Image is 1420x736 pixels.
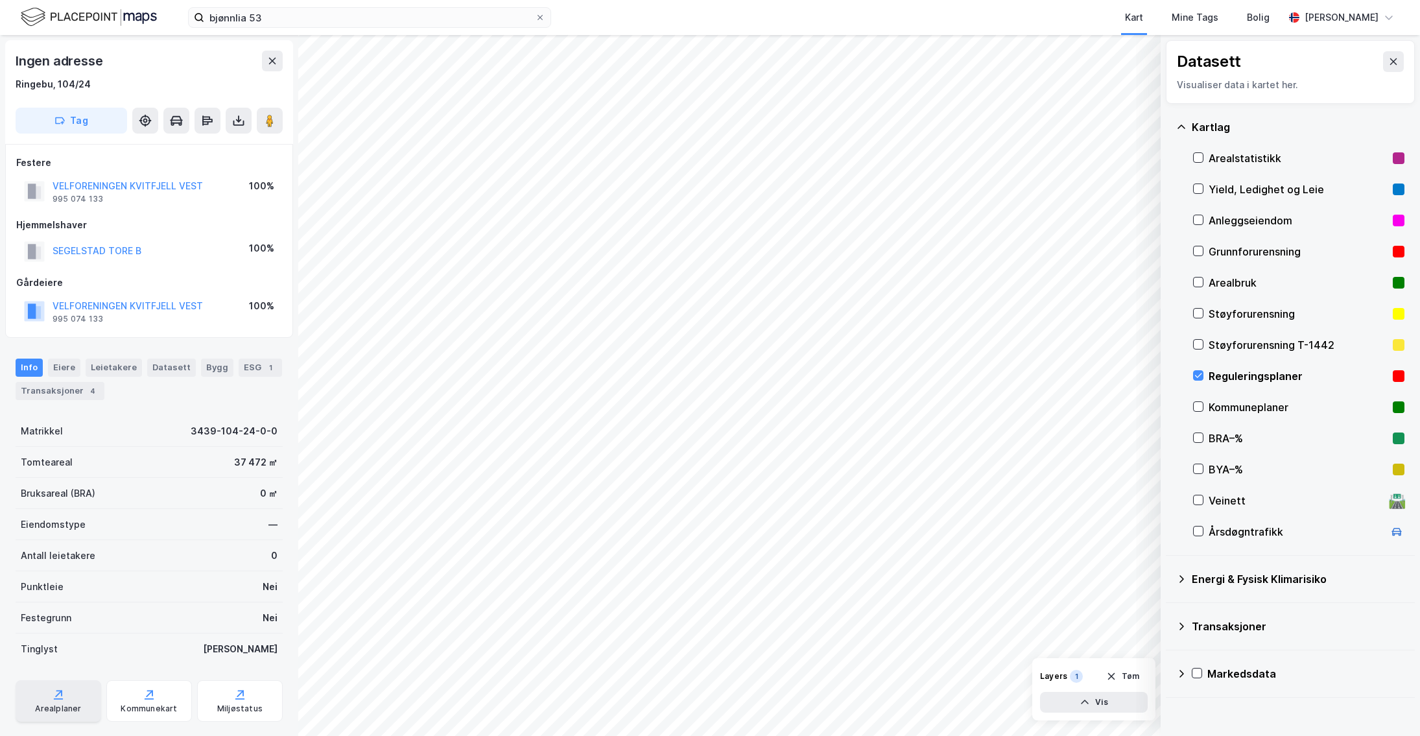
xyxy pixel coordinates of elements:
[1355,674,1420,736] div: Kontrollprogram for chat
[260,486,278,501] div: 0 ㎡
[249,241,274,256] div: 100%
[53,314,103,324] div: 995 074 133
[234,455,278,470] div: 37 472 ㎡
[1040,692,1148,713] button: Vis
[249,298,274,314] div: 100%
[1040,671,1067,682] div: Layers
[21,548,95,564] div: Antall leietakere
[1192,619,1404,634] div: Transaksjoner
[201,359,233,377] div: Bygg
[1355,674,1420,736] iframe: Chat Widget
[264,361,277,374] div: 1
[121,704,177,714] div: Kommunekart
[1388,492,1406,509] div: 🛣️
[1209,399,1388,415] div: Kommuneplaner
[1070,670,1083,683] div: 1
[21,455,73,470] div: Tomteareal
[1172,10,1218,25] div: Mine Tags
[16,217,282,233] div: Hjemmelshaver
[1207,666,1404,682] div: Markedsdata
[1209,182,1388,197] div: Yield, Ledighet og Leie
[1209,244,1388,259] div: Grunnforurensning
[203,641,278,657] div: [PERSON_NAME]
[239,359,282,377] div: ESG
[1209,462,1388,477] div: BYA–%
[1209,431,1388,446] div: BRA–%
[191,423,278,439] div: 3439-104-24-0-0
[21,486,95,501] div: Bruksareal (BRA)
[1209,275,1388,291] div: Arealbruk
[1209,337,1388,353] div: Støyforurensning T-1442
[263,610,278,626] div: Nei
[16,51,105,71] div: Ingen adresse
[147,359,196,377] div: Datasett
[268,517,278,532] div: —
[53,194,103,204] div: 995 074 133
[263,579,278,595] div: Nei
[1125,10,1143,25] div: Kart
[1192,119,1404,135] div: Kartlag
[16,155,282,171] div: Festere
[21,610,71,626] div: Festegrunn
[1209,493,1384,508] div: Veinett
[21,6,157,29] img: logo.f888ab2527a4732fd821a326f86c7f29.svg
[1209,306,1388,322] div: Støyforurensning
[86,359,142,377] div: Leietakere
[1098,666,1148,687] button: Tøm
[1177,77,1404,93] div: Visualiser data i kartet her.
[1209,150,1388,166] div: Arealstatistikk
[16,359,43,377] div: Info
[86,385,99,398] div: 4
[21,579,64,595] div: Punktleie
[1247,10,1270,25] div: Bolig
[48,359,80,377] div: Eiere
[21,641,58,657] div: Tinglyst
[271,548,278,564] div: 0
[16,77,91,92] div: Ringebu, 104/24
[1177,51,1241,72] div: Datasett
[1209,213,1388,228] div: Anleggseiendom
[16,382,104,400] div: Transaksjoner
[1209,368,1388,384] div: Reguleringsplaner
[1192,571,1404,587] div: Energi & Fysisk Klimarisiko
[21,517,86,532] div: Eiendomstype
[249,178,274,194] div: 100%
[35,704,81,714] div: Arealplaner
[21,423,63,439] div: Matrikkel
[217,704,263,714] div: Miljøstatus
[1305,10,1379,25] div: [PERSON_NAME]
[204,8,535,27] input: Søk på adresse, matrikkel, gårdeiere, leietakere eller personer
[16,275,282,291] div: Gårdeiere
[16,108,127,134] button: Tag
[1209,524,1384,540] div: Årsdøgntrafikk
